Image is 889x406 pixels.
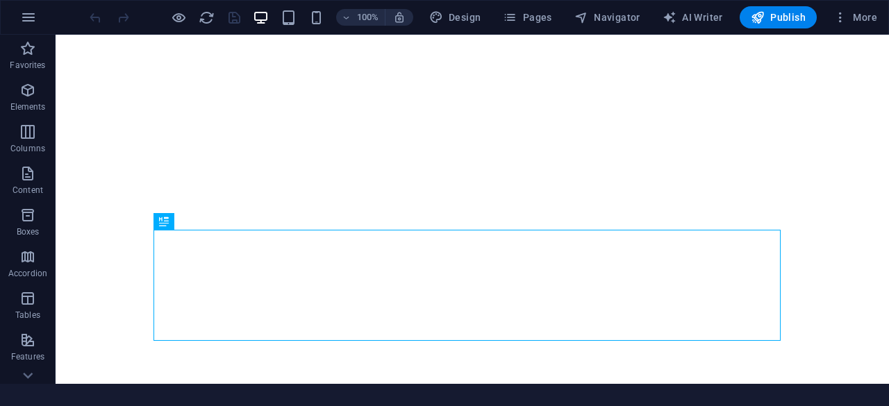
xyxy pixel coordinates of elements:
[10,143,45,154] p: Columns
[11,351,44,362] p: Features
[17,226,40,237] p: Boxes
[751,10,806,24] span: Publish
[10,101,46,112] p: Elements
[740,6,817,28] button: Publish
[833,10,877,24] span: More
[199,10,215,26] i: Reload page
[336,9,385,26] button: 100%
[497,6,557,28] button: Pages
[170,9,187,26] button: Click here to leave preview mode and continue editing
[429,10,481,24] span: Design
[569,6,646,28] button: Navigator
[424,6,487,28] div: Design (Ctrl+Alt+Y)
[15,310,40,321] p: Tables
[357,9,379,26] h6: 100%
[8,268,47,279] p: Accordion
[393,11,406,24] i: On resize automatically adjust zoom level to fit chosen device.
[574,10,640,24] span: Navigator
[424,6,487,28] button: Design
[10,60,45,71] p: Favorites
[828,6,883,28] button: More
[663,10,723,24] span: AI Writer
[13,185,43,196] p: Content
[503,10,551,24] span: Pages
[657,6,729,28] button: AI Writer
[198,9,215,26] button: reload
